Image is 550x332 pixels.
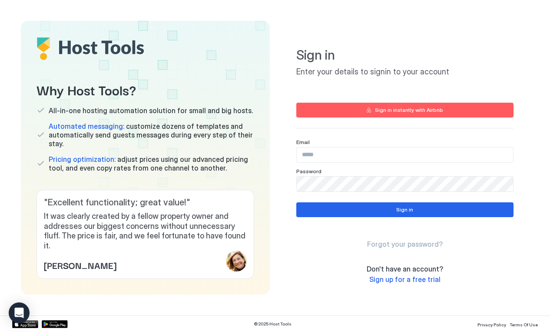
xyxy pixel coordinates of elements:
[42,320,68,328] a: Google Play Store
[510,322,538,327] span: Terms Of Use
[396,206,413,214] div: Sign in
[12,320,38,328] a: App Store
[36,80,254,99] span: Why Host Tools?
[296,67,514,77] span: Enter your details to signin to your account
[44,197,247,208] span: " Excellent functionality; great value! "
[49,122,254,148] span: customize dozens of templates and automatically send guests messages during every step of their s...
[296,47,514,64] span: Sign in
[369,275,441,284] a: Sign up for a free trial
[477,322,506,327] span: Privacy Policy
[367,240,443,249] a: Forgot your password?
[367,240,443,248] span: Forgot your password?
[296,103,514,117] button: Sign in instantly with Airbnb
[49,106,253,115] span: All-in-one hosting automation solution for small and big hosts.
[49,155,254,172] span: adjust prices using our advanced pricing tool, and even copy rates from one channel to another.
[369,275,441,284] span: Sign up for a free trial
[510,319,538,329] a: Terms Of Use
[477,319,506,329] a: Privacy Policy
[44,211,247,251] span: It was clearly created by a fellow property owner and addresses our biggest concerns without unne...
[367,265,443,273] span: Don't have an account?
[49,122,124,131] span: Automated messaging:
[44,258,116,272] span: [PERSON_NAME]
[9,302,30,323] div: Open Intercom Messenger
[297,177,513,191] input: Input Field
[226,251,247,272] div: profile
[375,106,443,114] div: Sign in instantly with Airbnb
[297,148,513,162] input: Input Field
[254,321,292,327] span: © 2025 Host Tools
[296,168,321,174] span: Password
[296,139,310,145] span: Email
[49,155,116,164] span: Pricing optimization:
[296,202,514,217] button: Sign in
